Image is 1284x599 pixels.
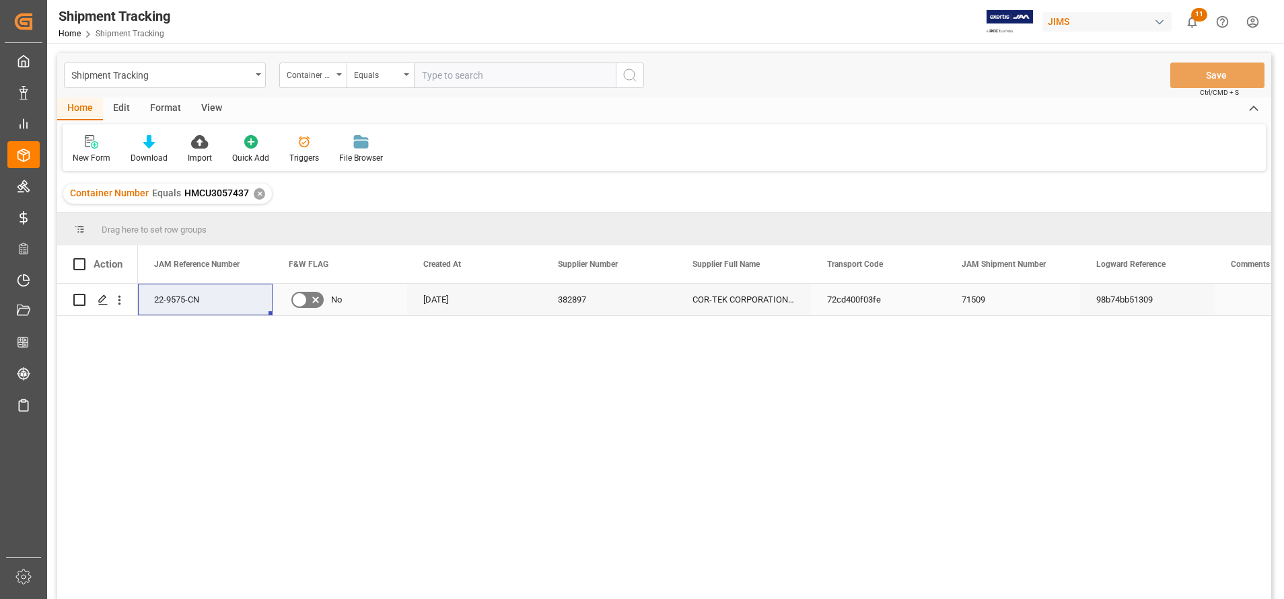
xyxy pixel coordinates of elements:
[1080,284,1215,315] div: 98b74bb51309
[616,63,644,88] button: search button
[354,66,400,81] div: Equals
[1042,9,1177,34] button: JIMS
[542,284,676,315] div: 382897
[676,284,811,315] div: COR-TEK CORPORATION - [GEOGRAPHIC_DATA]
[59,6,170,26] div: Shipment Tracking
[152,188,181,198] span: Equals
[71,66,251,83] div: Shipment Tracking
[131,152,168,164] div: Download
[57,284,138,316] div: Press SPACE to select this row.
[94,258,122,270] div: Action
[962,259,1046,269] span: JAM Shipment Number
[1177,7,1207,37] button: show 11 new notifications
[692,259,760,269] span: Supplier Full Name
[1191,8,1207,22] span: 11
[1207,7,1238,37] button: Help Center
[279,63,347,88] button: open menu
[1096,259,1166,269] span: Logward Reference
[1042,12,1172,32] div: JIMS
[347,63,414,88] button: open menu
[154,259,240,269] span: JAM Reference Number
[946,284,1080,315] div: 71509
[103,97,140,120] div: Edit
[140,97,191,120] div: Format
[188,152,212,164] div: Import
[59,29,81,38] a: Home
[254,188,265,200] div: ✕
[827,259,883,269] span: Transport Code
[191,97,232,120] div: View
[423,259,461,269] span: Created At
[414,63,616,88] input: Type to search
[1170,63,1264,88] button: Save
[331,284,342,315] span: No
[232,152,269,164] div: Quick Add
[102,225,207,235] span: Drag here to set row groups
[64,63,266,88] button: open menu
[184,188,249,198] span: HMCU3057437
[70,188,149,198] span: Container Number
[1200,87,1239,97] span: Ctrl/CMD + S
[289,152,319,164] div: Triggers
[289,259,328,269] span: F&W FLAG
[407,284,542,315] div: [DATE]
[339,152,383,164] div: File Browser
[73,152,110,164] div: New Form
[57,97,103,120] div: Home
[558,259,618,269] span: Supplier Number
[987,10,1033,34] img: Exertis%20JAM%20-%20Email%20Logo.jpg_1722504956.jpg
[811,284,946,315] div: 72cd400f03fe
[138,284,273,315] div: 22-9575-CN
[287,66,332,81] div: Container Number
